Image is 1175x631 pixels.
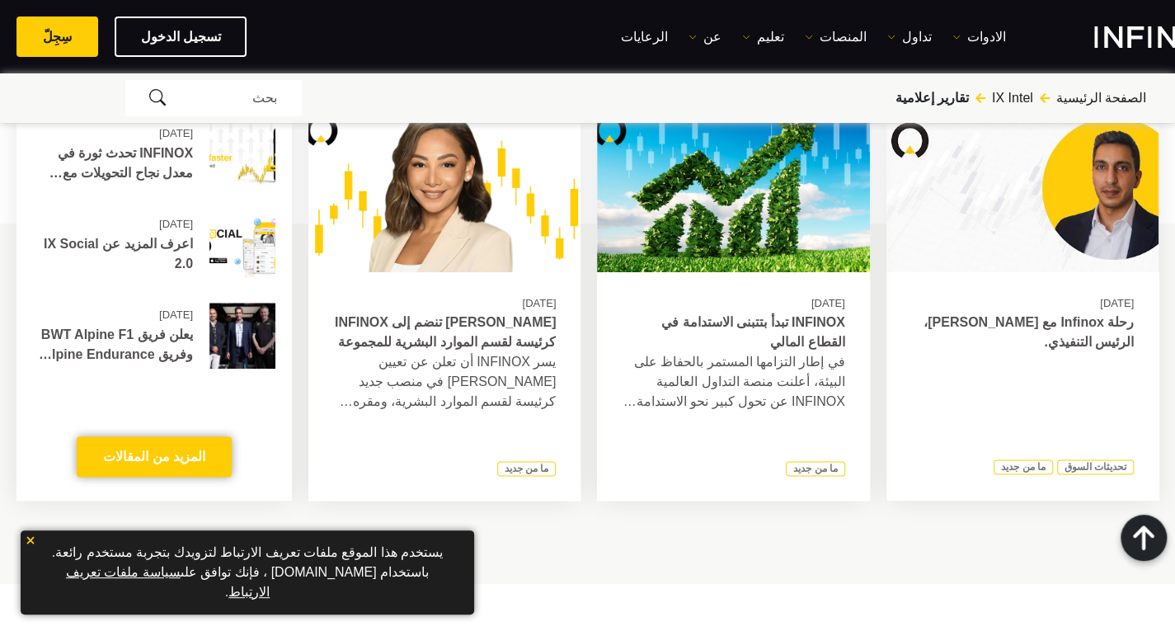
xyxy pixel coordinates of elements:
a: اعرف المزيد عن IX Social 2.0 [33,234,193,275]
a: IX Intel [992,88,1033,108]
a: ما من جديد [497,461,557,476]
a: الادوات [952,27,1006,47]
a: يعلن فريق BWT Alpine F1 وفريق Alpine Endurance عن شراكة رسمية مع شركة INFINOX. [33,325,193,366]
div: بحث [125,80,302,116]
a: رحلة Infinox مع [PERSON_NAME]، الرئيس التنفيذي. [911,313,1134,352]
div: [DATE] [33,124,193,143]
a: ما من جديد [786,461,845,476]
a: تسجيل الدخول [115,16,247,57]
a: سِجِلّ [16,16,98,57]
a: ما من جديد [994,459,1053,474]
a: تداول [887,27,932,47]
img: arrow-right [1040,93,1050,103]
p: يستخدم هذا الموقع ملفات تعريف الارتباط لتزويدك بتجربة مستخدم رائعة. باستخدام [DOMAIN_NAME] ، فإنك... [29,539,466,606]
p: في إطار التزامها المستمر بالحفاظ على البيئة، أعلنت منصة التداول العالمية INFINOX عن تحول كبير نحو... [622,352,844,412]
img: arrow-right [975,93,985,103]
div: [DATE] [333,294,556,313]
a: INFINOX تحدث ثورة في معدل نجاح التحويلات مع زيادة بنسبة 17٪ في الموافقات على معاملات البطاقات. [33,144,193,185]
span: تقارير إعلامية [895,88,968,108]
a: الصفحة الرئيسية [1056,88,1146,108]
a: INFINOX تبدأ بتتبنى الاستدامة في القطاع المالي [622,313,844,352]
a: المنصات [805,27,867,47]
div: [DATE] [33,214,193,233]
a: تحديثات السوق [1057,459,1134,474]
a: الرعايات [621,27,668,47]
div: [DATE] [911,294,1134,313]
img: yellow close icon [25,534,36,546]
p: يسر INFINOX أن تعلن عن تعيين [PERSON_NAME] في منصب جديد كرئيسة لقسم الموارد البشرية، ومقره في مكت... [333,352,556,412]
a: عن [689,27,721,47]
div: [DATE] [622,294,844,313]
a: سياسة ملفات تعريف الارتباط [66,565,270,599]
a: تعليم [742,27,784,47]
a: المزيد من المقالات [77,436,232,477]
a: [PERSON_NAME] تنضم إلى INFINOX كرئيسة لقسم الموارد البشرية للمجموعة [333,313,556,352]
div: [DATE] [33,305,193,324]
